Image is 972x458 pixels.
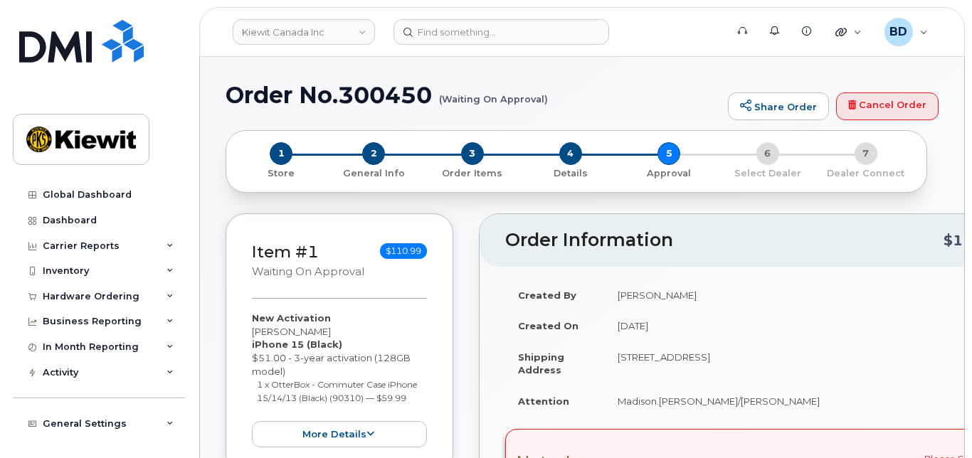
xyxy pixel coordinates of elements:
p: Details [527,167,614,180]
strong: iPhone 15 (Black) [252,339,342,350]
a: Cancel Order [836,92,939,121]
strong: Created On [518,320,579,331]
div: [PERSON_NAME] $51.00 - 3-year activation (128GB model) [252,311,427,447]
a: 1 Store [238,165,324,180]
span: $110.99 [380,243,427,259]
button: more details [252,421,427,447]
strong: New Activation [252,312,331,324]
p: Store [243,167,319,180]
span: 4 [559,142,582,165]
small: (Waiting On Approval) [439,82,548,105]
a: 4 Details [522,165,620,180]
small: Waiting On Approval [252,265,364,278]
span: 1 [270,142,292,165]
span: 3 [461,142,484,165]
a: Item #1 [252,242,319,262]
strong: Attention [518,395,569,407]
small: 1 x OtterBox - Commuter Case iPhone 15/14/13 (Black) (90310) — $59.99 [257,379,417,403]
p: General Info [330,167,417,180]
h2: Order Information [505,230,944,250]
h1: Order No.300450 [226,82,721,107]
a: Share Order [728,92,829,121]
p: Order Items [429,167,516,180]
span: 2 [362,142,385,165]
a: 2 General Info [324,165,423,180]
strong: Created By [518,289,576,301]
strong: Shipping Address [518,351,564,376]
a: 3 Order Items [423,165,522,180]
